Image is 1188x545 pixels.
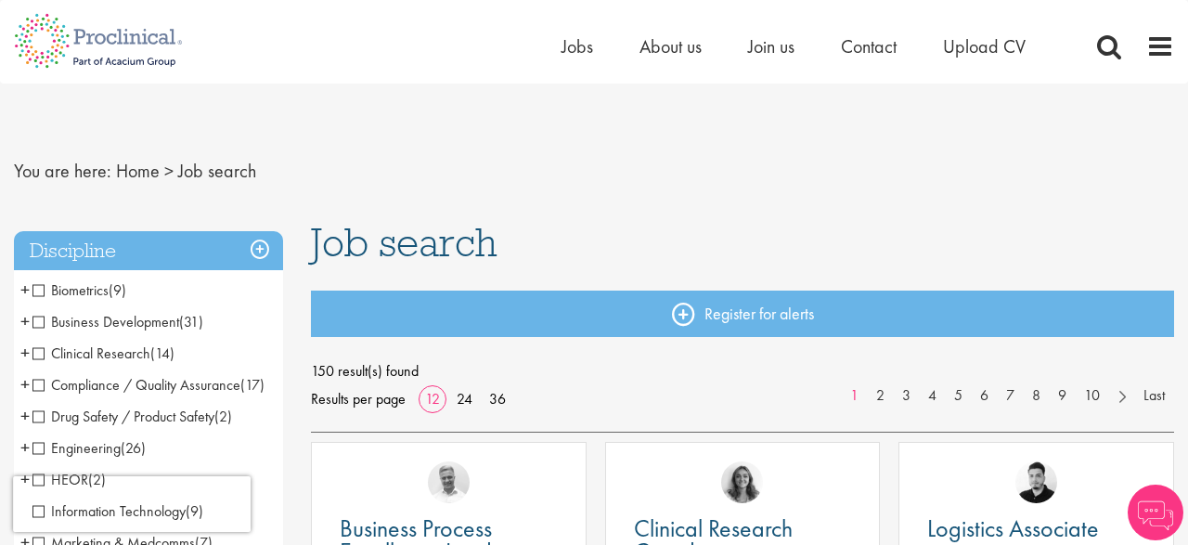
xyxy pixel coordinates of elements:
[748,34,794,58] a: Join us
[1134,385,1174,407] a: Last
[32,470,106,489] span: HEOR
[32,312,179,331] span: Business Development
[841,34,897,58] a: Contact
[20,370,30,398] span: +
[971,385,998,407] a: 6
[20,465,30,493] span: +
[121,438,146,458] span: (26)
[428,461,470,503] img: Joshua Bye
[311,357,1174,385] span: 150 result(s) found
[32,344,174,363] span: Clinical Research
[945,385,972,407] a: 5
[14,231,283,271] h3: Discipline
[32,344,150,363] span: Clinical Research
[450,389,479,409] a: 24
[20,339,30,367] span: +
[311,217,497,267] span: Job search
[116,159,160,183] a: breadcrumb link
[13,476,251,532] iframe: reCAPTCHA
[32,280,126,300] span: Biometrics
[721,461,763,503] img: Jackie Cerchio
[32,280,109,300] span: Biometrics
[20,276,30,304] span: +
[178,159,256,183] span: Job search
[919,385,946,407] a: 4
[164,159,174,183] span: >
[179,312,203,331] span: (31)
[419,389,446,409] a: 12
[32,375,240,395] span: Compliance / Quality Assurance
[639,34,702,58] a: About us
[214,407,232,426] span: (2)
[32,407,232,426] span: Drug Safety / Product Safety
[1128,485,1183,540] img: Chatbot
[311,291,1174,337] a: Register for alerts
[867,385,894,407] a: 2
[32,438,121,458] span: Engineering
[109,280,126,300] span: (9)
[997,385,1024,407] a: 7
[32,407,214,426] span: Drug Safety / Product Safety
[943,34,1026,58] a: Upload CV
[1049,385,1076,407] a: 9
[841,385,868,407] a: 1
[150,344,174,363] span: (14)
[32,312,203,331] span: Business Development
[20,307,30,335] span: +
[14,159,111,183] span: You are here:
[1075,385,1109,407] a: 10
[88,470,106,489] span: (2)
[483,389,512,409] a: 36
[240,375,265,395] span: (17)
[32,438,146,458] span: Engineering
[927,517,1145,540] a: Logistics Associate
[927,513,1099,544] span: Logistics Associate
[32,375,265,395] span: Compliance / Quality Assurance
[893,385,920,407] a: 3
[1015,461,1057,503] img: Anderson Maldonado
[1023,385,1050,407] a: 8
[20,402,30,430] span: +
[562,34,593,58] a: Jobs
[311,385,406,413] span: Results per page
[20,434,30,461] span: +
[32,470,88,489] span: HEOR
